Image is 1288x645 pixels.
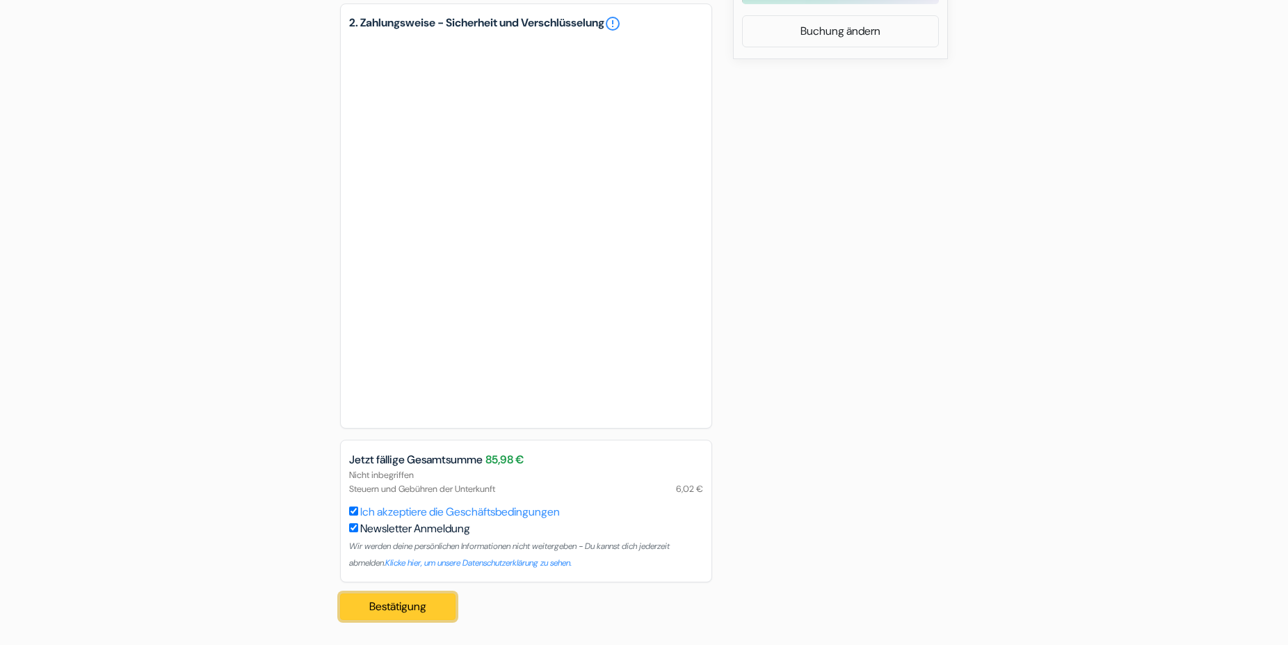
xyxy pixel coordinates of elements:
[349,541,670,568] small: Wir werden deine persönlichen Informationen nicht weitergeben - Du kannst dich jederzeit abmelden.
[385,557,572,568] a: Klicke hier, um unsere Datenschutzerklärung zu sehen.
[349,15,703,32] h5: 2. Zahlungsweise - Sicherheit und Verschlüsselung
[604,15,621,32] a: error_outline
[349,452,483,468] span: Jetzt fällige Gesamtsumme
[360,504,560,519] a: Ich akzeptiere die Geschäftsbedingungen
[360,520,470,537] label: Newsletter Anmeldung
[743,18,938,45] a: Buchung ändern
[676,482,703,495] span: 6,02 €
[485,452,524,468] span: 85,98 €
[346,35,706,420] iframe: Sicherer Eingaberahmen für Zahlungen
[340,594,456,620] button: Bestätigung
[341,468,711,495] div: Nicht inbegriffen Steuern und Gebühren der Unterkunft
